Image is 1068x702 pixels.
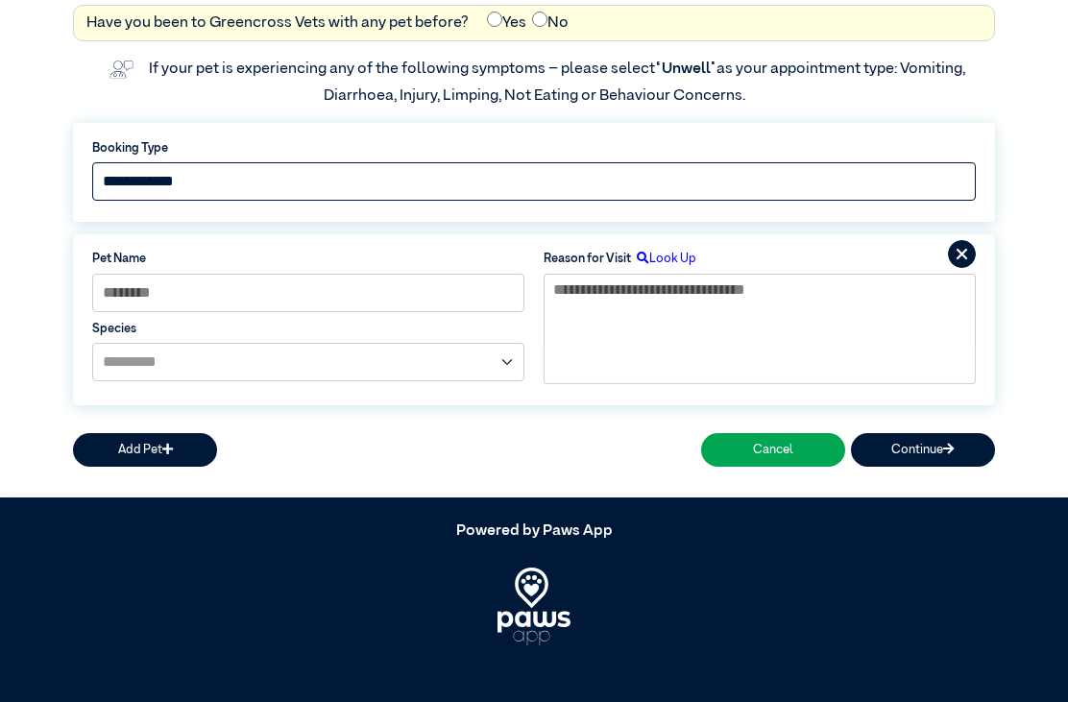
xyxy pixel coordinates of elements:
[73,433,217,467] button: Add Pet
[498,568,571,644] img: PawsApp
[149,61,968,104] label: If your pet is experiencing any of the following symptoms – please select as your appointment typ...
[92,250,524,268] label: Pet Name
[86,12,469,35] label: Have you been to Greencross Vets with any pet before?
[544,250,631,268] label: Reason for Visit
[487,12,526,35] label: Yes
[92,320,524,338] label: Species
[92,139,976,157] label: Booking Type
[631,250,696,268] label: Look Up
[73,521,995,540] h5: Powered by Paws App
[851,433,995,467] button: Continue
[487,12,502,27] input: Yes
[532,12,569,35] label: No
[532,12,547,27] input: No
[701,433,845,467] button: Cancel
[103,54,139,85] img: vet
[655,61,716,77] span: “Unwell”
